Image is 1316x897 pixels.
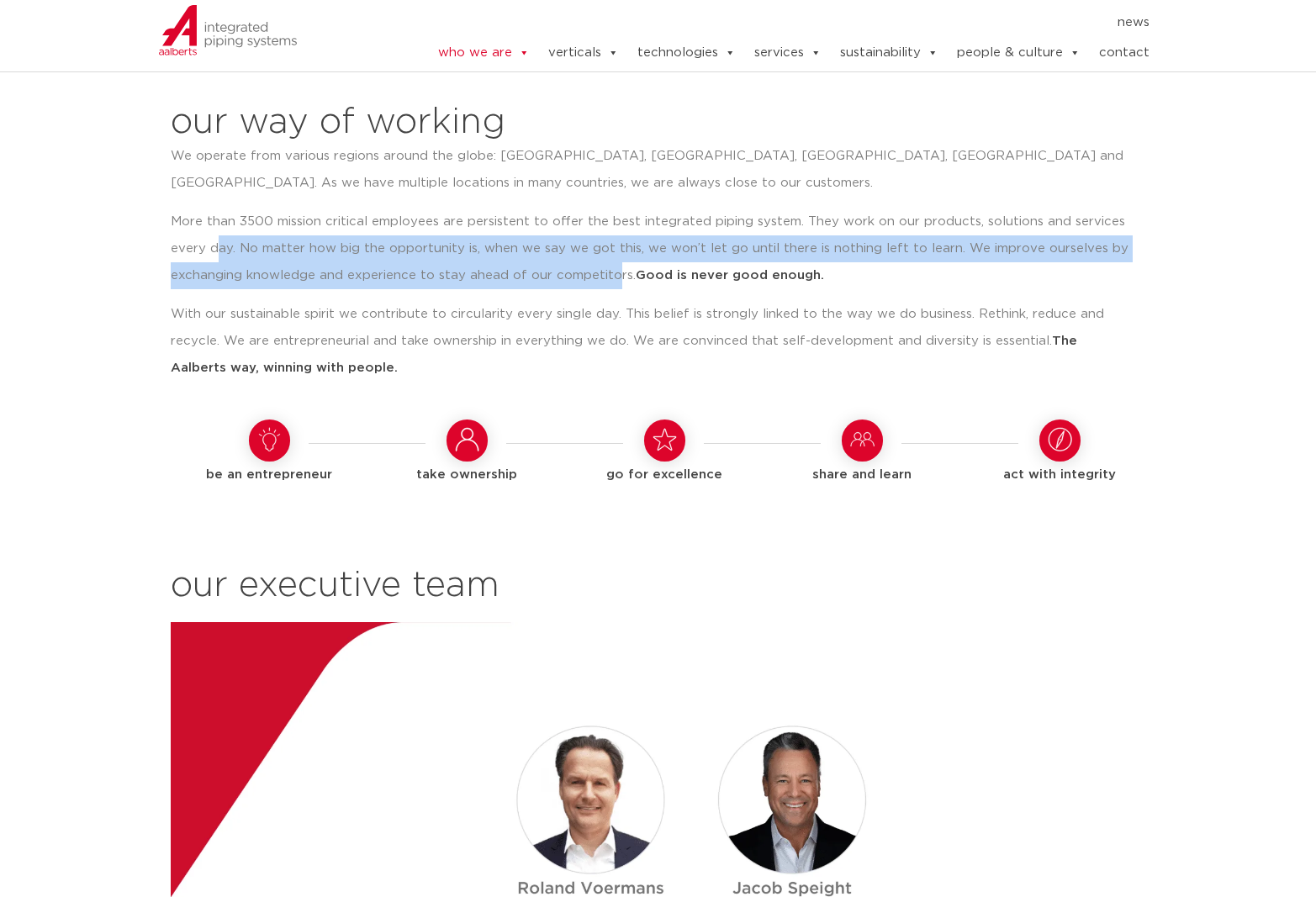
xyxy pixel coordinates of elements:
[548,36,619,70] a: verticals
[637,36,736,70] a: technologies
[387,9,1150,36] nav: Menu
[438,36,530,70] a: who we are
[574,462,755,488] h5: go for excellence
[970,462,1150,488] h5: act with integrity
[754,36,822,70] a: services
[171,301,1134,382] p: With our sustainable spirit we contribute to circularity every single day. This belief is strongl...
[772,462,953,488] h5: share and learn
[179,462,360,488] h5: be an entrepreneur
[171,566,1159,606] h2: our executive team
[957,36,1081,70] a: people & culture
[1099,36,1150,70] a: contact
[377,462,558,488] h5: take ownership
[171,143,1134,197] p: We operate from various regions around the globe: [GEOGRAPHIC_DATA], [GEOGRAPHIC_DATA], [GEOGRAPH...
[171,208,1134,289] p: More than 3500 mission critical employees are persistent to offer the best integrated piping syst...
[636,269,824,282] strong: Good is never good enough.
[1118,9,1150,36] a: news
[171,103,505,143] h2: our way of working
[840,36,938,70] a: sustainability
